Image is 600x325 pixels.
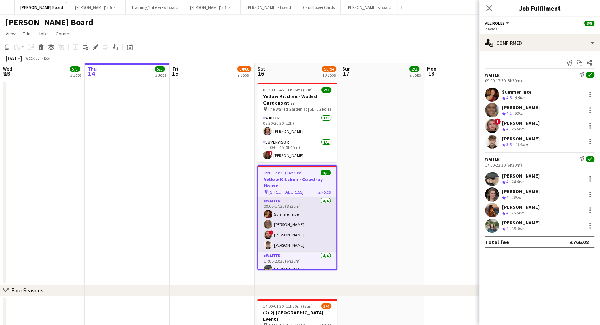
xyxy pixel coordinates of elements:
[318,189,331,195] span: 2 Roles
[257,309,337,322] h3: (2+2) [GEOGRAPHIC_DATA] Events
[510,179,526,185] div: 24.6km
[502,204,540,210] div: [PERSON_NAME]
[173,66,178,72] span: Fri
[6,17,93,28] h1: [PERSON_NAME] Board
[263,87,313,93] span: 08:30-00:45 (16h15m) (Sun)
[321,87,331,93] span: 2/2
[20,29,34,38] a: Edit
[38,30,49,37] span: Jobs
[321,170,331,175] span: 8/8
[184,0,241,14] button: [PERSON_NAME]'s Board
[269,230,273,235] span: !
[126,0,184,14] button: Training / Interview Board
[479,4,600,13] h3: Job Fulfilment
[256,69,265,78] span: 16
[506,126,508,131] span: 4
[513,95,527,101] div: 9.5km
[258,252,336,307] app-card-role: Waiter4/417:00-23:30 (6h30m)[PERSON_NAME]
[502,135,540,142] div: [PERSON_NAME]
[485,21,511,26] button: All roles
[479,34,600,51] div: Confirmed
[485,156,500,162] div: Waiter
[502,219,540,226] div: [PERSON_NAME]
[341,69,351,78] span: 17
[485,162,594,168] div: 17:00-23:30 (6h30m)
[6,55,22,62] div: [DATE]
[70,72,81,78] div: 2 Jobs
[23,30,31,37] span: Edit
[485,21,505,26] span: All roles
[257,138,337,162] app-card-role: Supervisor1/115:00-00:45 (9h45m)![PERSON_NAME]
[485,26,594,32] div: 2 Roles
[56,30,72,37] span: Comms
[23,55,41,61] span: Week 33
[510,226,526,232] div: 25.3km
[494,118,501,125] span: !
[506,111,512,116] span: 4.1
[257,114,337,138] app-card-role: Waiter1/108:30-20:30 (12h)[PERSON_NAME]
[342,66,351,72] span: Sun
[322,72,336,78] div: 10 Jobs
[506,195,508,200] span: 4
[513,142,529,148] div: 13.8km
[241,0,297,14] button: [PERSON_NAME]'s Board
[3,29,18,38] a: View
[88,66,97,72] span: Thu
[506,142,512,147] span: 3.5
[53,29,75,38] a: Comms
[257,93,337,106] h3: Yellow Kitchen - Walled Gardens at [GEOGRAPHIC_DATA]
[44,55,51,61] div: BST
[427,66,436,72] span: Mon
[155,72,166,78] div: 2 Jobs
[319,106,331,112] span: 2 Roles
[87,69,97,78] span: 14
[155,66,165,72] span: 5/5
[237,66,251,72] span: 64/66
[3,66,12,72] span: Wed
[6,30,16,37] span: View
[257,66,265,72] span: Sat
[502,104,540,111] div: [PERSON_NAME]
[510,126,526,132] div: 25.6km
[257,165,337,270] app-job-card: 09:00-23:30 (14h30m)8/8Yellow Kitchen - Cowdray House [STREET_ADDRESS]2 RolesWaiter4/409:00-17:30...
[322,66,336,72] span: 90/94
[35,29,51,38] a: Jobs
[510,210,526,216] div: 15.5km
[506,179,508,184] span: 4
[409,66,419,72] span: 2/2
[2,69,12,78] span: 13
[268,189,304,195] span: [STREET_ADDRESS]
[268,106,319,112] span: The Walled Garden at [GEOGRAPHIC_DATA]
[426,69,436,78] span: 18
[570,239,589,246] div: £766.08
[263,303,313,309] span: 14:00-01:30 (11h30m) (Sun)
[264,170,303,175] span: 09:00-23:30 (14h30m)
[502,173,540,179] div: [PERSON_NAME]
[584,21,594,26] span: 8/8
[297,0,341,14] button: Cauliflower Cards
[268,151,273,155] span: !
[238,72,251,78] div: 7 Jobs
[510,195,523,201] div: 43km
[257,83,337,162] app-job-card: 08:30-00:45 (16h15m) (Sun)2/2Yellow Kitchen - Walled Gardens at [GEOGRAPHIC_DATA] The Walled Gard...
[485,72,500,78] div: Waiter
[502,120,540,126] div: [PERSON_NAME]
[258,197,336,252] app-card-role: Waiter4/409:00-17:30 (8h30m)Summer Ince[PERSON_NAME]![PERSON_NAME][PERSON_NAME]
[70,66,80,72] span: 5/5
[410,72,421,78] div: 2 Jobs
[485,239,509,246] div: Total fee
[513,111,526,117] div: 52km
[258,176,336,189] h3: Yellow Kitchen - Cowdray House
[321,303,331,309] span: 3/4
[502,89,532,95] div: Summer Ince
[341,0,397,14] button: [PERSON_NAME]'s Board
[485,78,594,83] div: 09:00-17:30 (8h30m)
[171,69,178,78] span: 15
[502,188,540,195] div: [PERSON_NAME]
[506,95,512,100] span: 4.5
[506,226,508,231] span: 4
[15,0,69,14] button: [PERSON_NAME] Board
[11,287,43,294] div: Four Seasons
